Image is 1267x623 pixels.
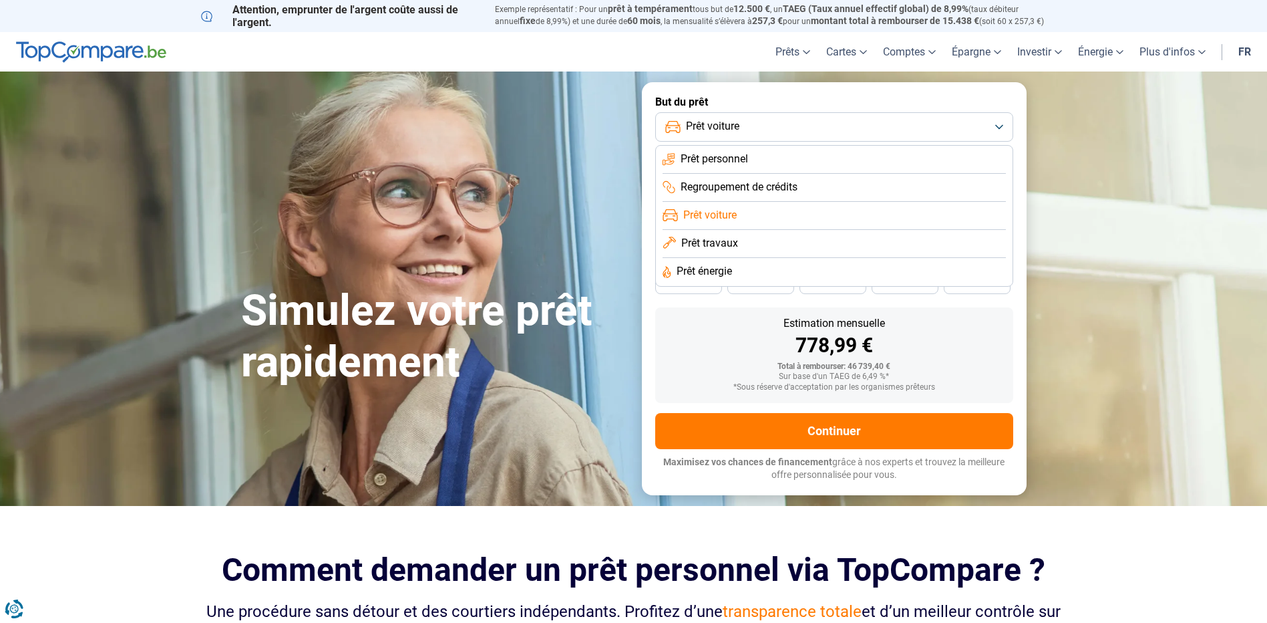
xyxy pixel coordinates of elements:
[818,32,875,72] a: Cartes
[681,152,748,166] span: Prêt personnel
[495,3,1067,27] p: Exemple représentatif : Pour un tous but de , un (taux débiteur annuel de 8,99%) et une durée de ...
[686,119,739,134] span: Prêt voiture
[681,236,738,251] span: Prêt travaux
[1009,32,1070,72] a: Investir
[674,280,703,288] span: 48 mois
[655,96,1013,108] label: But du prêt
[1070,32,1131,72] a: Énergie
[201,551,1067,588] h2: Comment demander un prêt personnel via TopCompare ?
[666,372,1003,382] div: Sur base d'un TAEG de 6,49 %*
[666,318,1003,329] div: Estimation mensuelle
[666,362,1003,372] div: Total à rembourser: 46 739,40 €
[666,336,1003,356] div: 778,99 €
[241,285,626,388] h1: Simulez votre prêt rapidement
[520,15,536,26] span: fixe
[608,3,693,14] span: prêt à tempérament
[944,32,1009,72] a: Épargne
[746,280,775,288] span: 42 mois
[655,456,1013,482] p: grâce à nos experts et trouvez la meilleure offre personnalisée pour vous.
[752,15,783,26] span: 257,3 €
[723,602,862,621] span: transparence totale
[890,280,920,288] span: 30 mois
[677,264,732,279] span: Prêt énergie
[962,280,992,288] span: 24 mois
[818,280,848,288] span: 36 mois
[666,383,1003,392] div: *Sous réserve d'acceptation par les organismes prêteurs
[811,15,979,26] span: montant total à rembourser de 15.438 €
[1131,32,1214,72] a: Plus d'infos
[16,41,166,63] img: TopCompare
[783,3,968,14] span: TAEG (Taux annuel effectif global) de 8,99%
[663,457,832,467] span: Maximisez vos chances de financement
[1230,32,1259,72] a: fr
[655,413,1013,449] button: Continuer
[201,3,479,29] p: Attention, emprunter de l'argent coûte aussi de l'argent.
[875,32,944,72] a: Comptes
[627,15,661,26] span: 60 mois
[681,180,797,195] span: Regroupement de crédits
[733,3,770,14] span: 12.500 €
[683,208,737,223] span: Prêt voiture
[655,112,1013,142] button: Prêt voiture
[767,32,818,72] a: Prêts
